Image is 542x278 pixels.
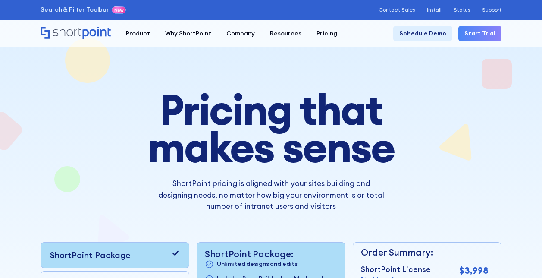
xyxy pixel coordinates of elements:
a: Product [119,26,158,41]
p: ShortPoint pricing is aligned with your sites building and designing needs, no matter how big you... [158,178,384,212]
a: Support [482,7,501,13]
a: Company [219,26,263,41]
a: Schedule Demo [393,26,452,41]
a: Install [427,7,442,13]
div: Pricing [316,29,337,38]
h1: Pricing that makes sense [101,91,441,166]
p: ShortPoint Package [50,249,131,261]
div: Resources [270,29,301,38]
a: Why ShortPoint [158,26,219,41]
a: Search & Filter Toolbar [41,5,109,14]
p: ShortPoint Package: [205,249,337,259]
div: Company [226,29,255,38]
a: Resources [263,26,309,41]
p: ShortPoint License [361,264,431,275]
a: Contact Sales [379,7,415,13]
a: Pricing [309,26,345,41]
a: Start Trial [458,26,501,41]
p: $3,998 [459,264,489,278]
div: Product [126,29,150,38]
div: Why ShortPoint [165,29,211,38]
p: Unlimited designs and edits [217,259,298,269]
a: Home [41,27,111,40]
a: Status [454,7,470,13]
p: Order Summary: [361,246,489,259]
